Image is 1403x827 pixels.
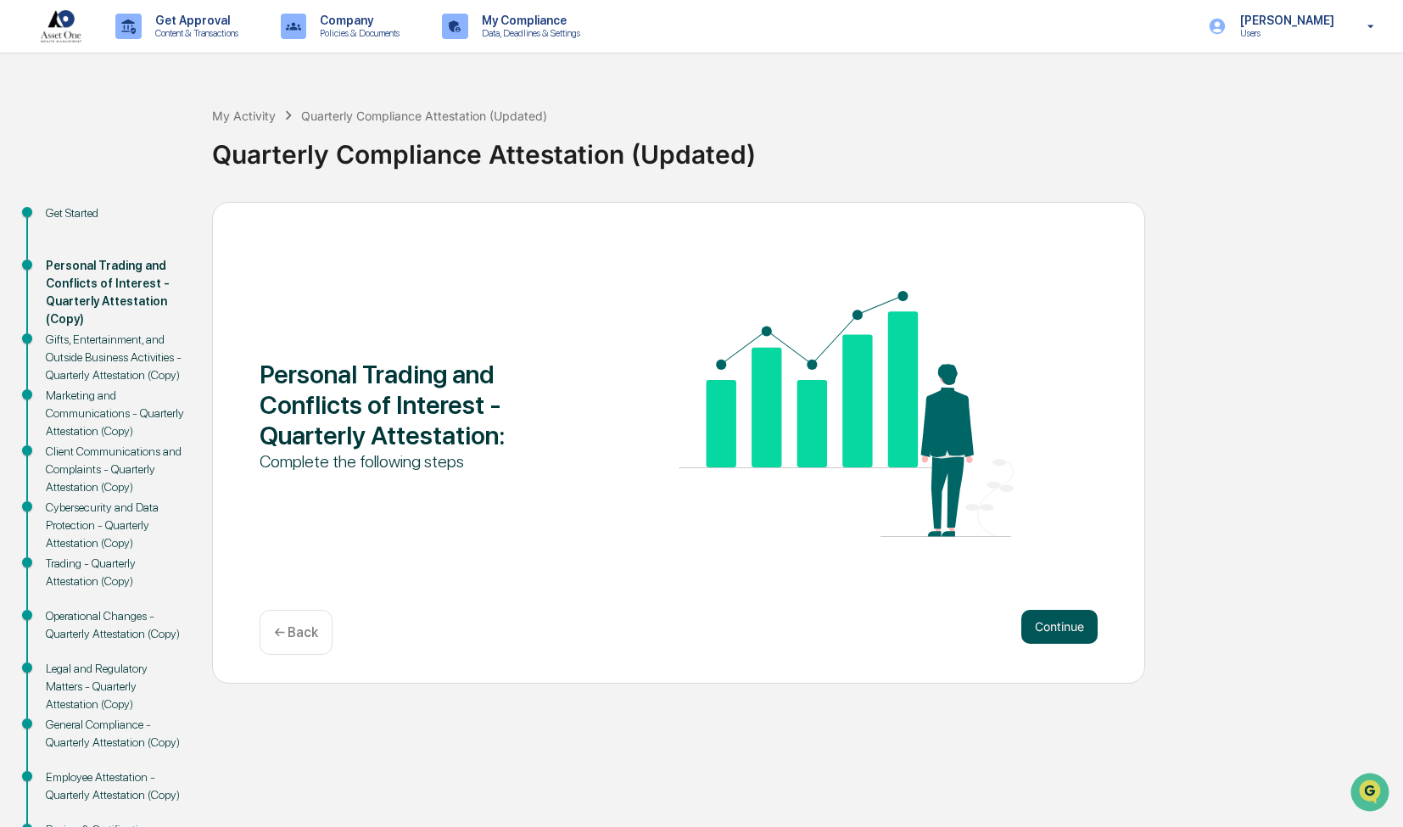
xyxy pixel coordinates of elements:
button: Start new chat [288,134,309,154]
div: Personal Trading and Conflicts of Interest - Quarterly Attestation : [260,359,595,450]
button: Continue [1021,610,1098,644]
p: Users [1227,27,1343,39]
div: Employee Attestation - Quarterly Attestation (Copy) [46,768,185,804]
div: 🖐️ [17,215,31,228]
div: Get Started [46,204,185,222]
div: We're offline, we'll be back soon [58,146,221,159]
a: 🖐️Preclearance [10,206,116,237]
div: My Activity [212,109,276,123]
p: Policies & Documents [306,27,408,39]
p: How can we help? [17,35,309,62]
div: Gifts, Entertainment, and Outside Business Activities - Quarterly Attestation (Copy) [46,331,185,384]
div: Complete the following steps [260,450,595,472]
p: My Compliance [468,14,589,27]
p: Company [306,14,408,27]
a: 🔎Data Lookup [10,238,114,269]
div: Operational Changes - Quarterly Attestation (Copy) [46,607,185,643]
div: Trading - Quarterly Attestation (Copy) [46,555,185,590]
p: Data, Deadlines & Settings [468,27,589,39]
span: Preclearance [34,213,109,230]
p: ← Back [274,624,318,640]
div: Marketing and Communications - Quarterly Attestation (Copy) [46,387,185,440]
div: Cybersecurity and Data Protection - Quarterly Attestation (Copy) [46,499,185,552]
div: Start new chat [58,129,278,146]
img: 1746055101610-c473b297-6a78-478c-a979-82029cc54cd1 [17,129,48,159]
p: [PERSON_NAME] [1227,14,1343,27]
a: Powered byPylon [120,286,205,299]
div: Quarterly Compliance Attestation (Updated) [212,126,1395,170]
img: logo [41,10,81,42]
div: 🔎 [17,247,31,260]
img: Personal Trading and Conflicts of Interest - Quarterly Attestation [679,291,1014,537]
iframe: Open customer support [1349,771,1395,817]
div: Legal and Regulatory Matters - Quarterly Attestation (Copy) [46,660,185,713]
span: Pylon [169,287,205,299]
div: General Compliance - Quarterly Attestation (Copy) [46,716,185,752]
div: 🗄️ [123,215,137,228]
div: Quarterly Compliance Attestation (Updated) [301,109,547,123]
div: Personal Trading and Conflicts of Interest - Quarterly Attestation (Copy) [46,257,185,328]
span: Attestations [140,213,210,230]
p: Content & Transactions [142,27,247,39]
div: Client Communications and Complaints - Quarterly Attestation (Copy) [46,443,185,496]
p: Get Approval [142,14,247,27]
a: 🗄️Attestations [116,206,217,237]
span: Data Lookup [34,245,107,262]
